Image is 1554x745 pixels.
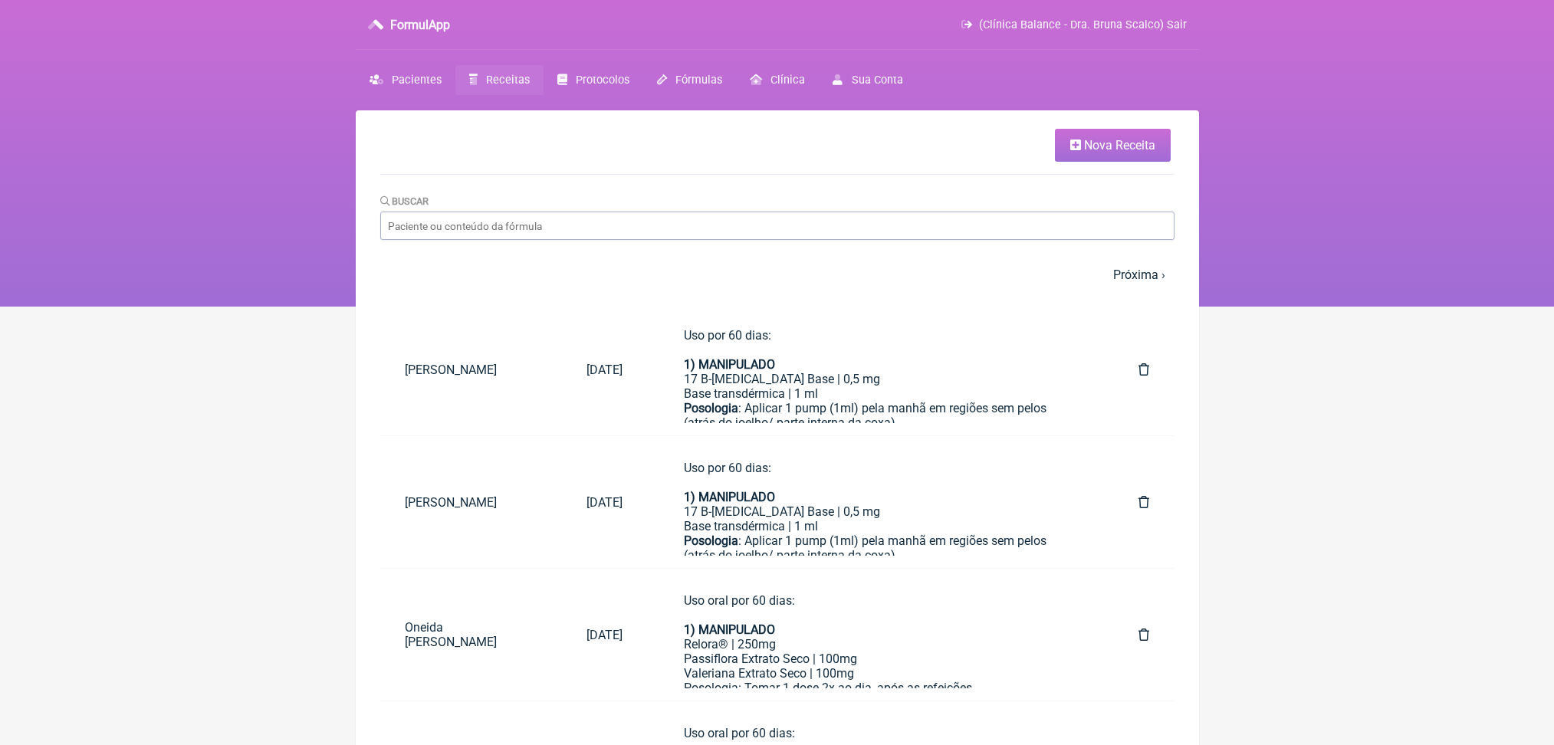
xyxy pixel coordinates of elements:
strong: 1) MANIPULADO [684,622,775,637]
div: : Aplicar 1 pump (1ml) pela manhã em regiões sem pelos (atrás do joelho/ parte interna da coxa). [684,533,1078,577]
div: 17 B-[MEDICAL_DATA] Base | 0,5 mg [684,504,1078,519]
a: [DATE] [562,615,647,655]
a: Próxima › [1113,267,1165,282]
span: Receitas [486,74,530,87]
h3: FormulApp [390,18,450,32]
a: Uso por 60 dias:1) MANIPULADO17 B-[MEDICAL_DATA] Base | 0,5 mgBase transdérmica | 1 mlPosologia: ... [659,448,1102,556]
a: Uso por 60 dias:1) MANIPULADO17 B-[MEDICAL_DATA] Base | 0,5 mgBase transdérmica | 1 mlPosologia: ... [659,316,1102,423]
a: Fórmulas [643,65,736,95]
span: Sua Conta [852,74,903,87]
a: [DATE] [562,483,647,522]
strong: Posologia [684,401,738,415]
a: [PERSON_NAME] [380,483,562,522]
a: Sua Conta [819,65,916,95]
a: Pacientes [356,65,455,95]
a: [DATE] [562,350,647,389]
strong: 1) MANIPULADO [684,357,775,372]
a: Nova Receita [1055,129,1171,162]
a: Receitas [455,65,544,95]
span: Protocolos [576,74,629,87]
label: Buscar [380,195,429,207]
strong: Posologia [684,533,738,548]
span: Fórmulas [675,74,722,87]
strong: 1) MANIPULADO [684,490,775,504]
a: Oneida [PERSON_NAME] [380,608,562,661]
span: Clínica [770,74,805,87]
span: Nova Receita [1084,138,1155,153]
a: [PERSON_NAME] [380,350,562,389]
a: Uso oral por 60 dias:1) MANIPULADORelora® | 250mgPassiflora Extrato Seco | 100mgValeriana Extrato... [659,581,1102,688]
span: Pacientes [392,74,442,87]
a: Protocolos [544,65,643,95]
nav: pager [380,258,1175,291]
div: Uso por 60 dias: [684,328,1078,372]
input: Paciente ou conteúdo da fórmula [380,212,1175,240]
a: (Clínica Balance - Dra. Bruna Scalco) Sair [961,18,1186,31]
span: (Clínica Balance - Dra. Bruna Scalco) Sair [979,18,1187,31]
a: Clínica [736,65,819,95]
div: : Aplicar 1 pump (1ml) pela manhã em regiões sem pelos (atrás do joelho/ parte interna da coxa). [684,401,1078,445]
div: 17 B-[MEDICAL_DATA] Base | 0,5 mg [684,372,1078,386]
div: Base transdérmica | 1 ml [684,519,1078,533]
div: Uso por 60 dias: [684,461,1078,504]
div: Base transdérmica | 1 ml [684,386,1078,401]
